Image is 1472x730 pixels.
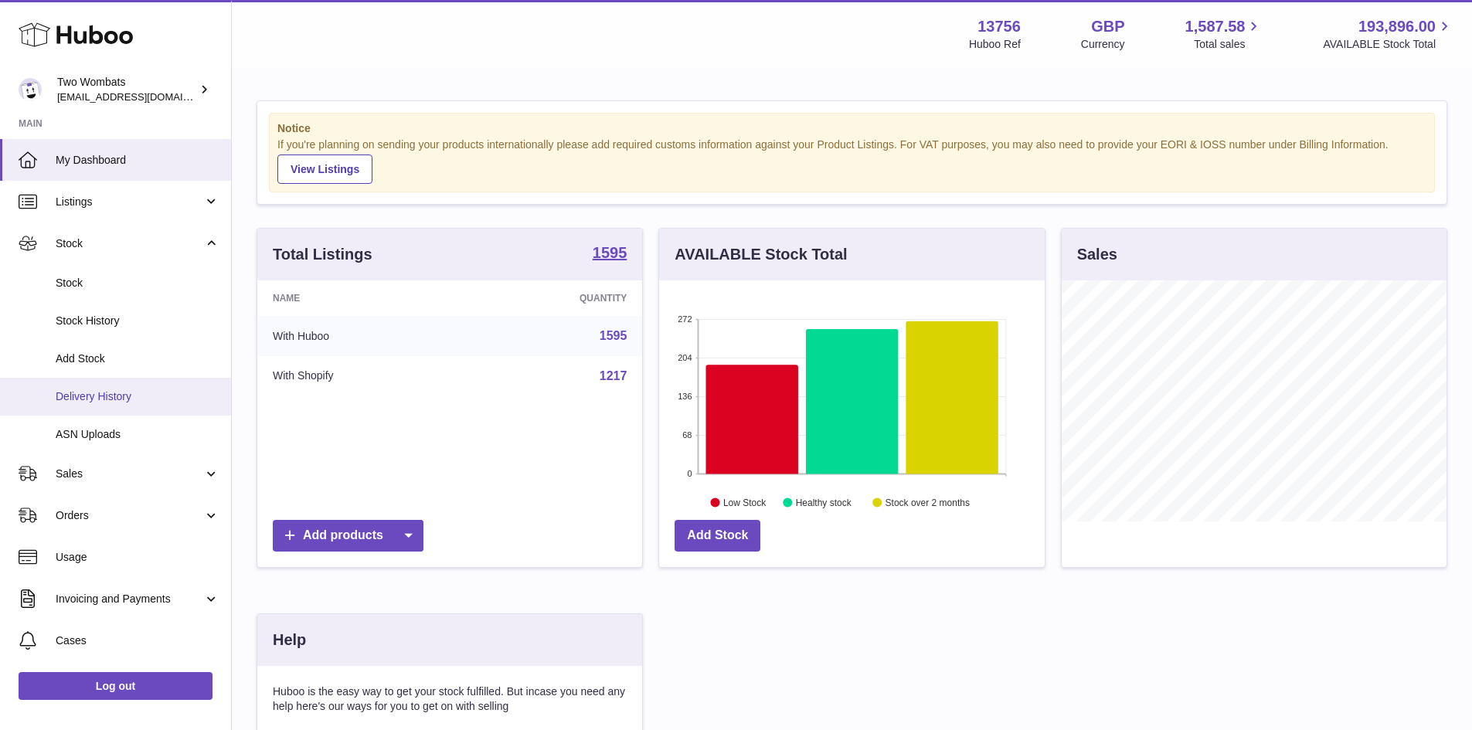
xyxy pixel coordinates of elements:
[723,497,767,508] text: Low Stock
[57,75,196,104] div: Two Wombats
[257,280,465,316] th: Name
[1077,244,1117,265] h3: Sales
[1091,16,1124,37] strong: GBP
[56,467,203,481] span: Sales
[1358,16,1436,37] span: 193,896.00
[277,138,1426,184] div: If you're planning on sending your products internationally please add required customs informati...
[1185,16,1263,52] a: 1,587.58 Total sales
[257,316,465,356] td: With Huboo
[969,37,1021,52] div: Huboo Ref
[19,78,42,101] img: internalAdmin-13756@internal.huboo.com
[56,633,219,648] span: Cases
[600,329,627,342] a: 1595
[56,351,219,366] span: Add Stock
[19,672,212,700] a: Log out
[56,550,219,565] span: Usage
[277,154,372,184] a: View Listings
[277,121,1426,136] strong: Notice
[678,314,692,324] text: 272
[593,245,627,260] strong: 1595
[273,630,306,650] h3: Help
[465,280,643,316] th: Quantity
[1081,37,1125,52] div: Currency
[56,314,219,328] span: Stock History
[57,90,227,103] span: [EMAIL_ADDRESS][DOMAIN_NAME]
[56,389,219,404] span: Delivery History
[683,430,692,440] text: 68
[56,195,203,209] span: Listings
[796,497,852,508] text: Healthy stock
[678,353,692,362] text: 204
[56,427,219,442] span: ASN Uploads
[886,497,970,508] text: Stock over 2 months
[593,245,627,263] a: 1595
[56,592,203,606] span: Invoicing and Payments
[56,508,203,523] span: Orders
[1323,16,1453,52] a: 193,896.00 AVAILABLE Stock Total
[56,276,219,290] span: Stock
[56,153,219,168] span: My Dashboard
[1323,37,1453,52] span: AVAILABLE Stock Total
[273,684,627,714] p: Huboo is the easy way to get your stock fulfilled. But incase you need any help here's our ways f...
[675,520,760,552] a: Add Stock
[678,392,692,401] text: 136
[675,244,847,265] h3: AVAILABLE Stock Total
[600,369,627,382] a: 1217
[273,244,372,265] h3: Total Listings
[977,16,1021,37] strong: 13756
[257,356,465,396] td: With Shopify
[1194,37,1263,52] span: Total sales
[56,236,203,251] span: Stock
[688,469,692,478] text: 0
[1185,16,1246,37] span: 1,587.58
[273,520,423,552] a: Add products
